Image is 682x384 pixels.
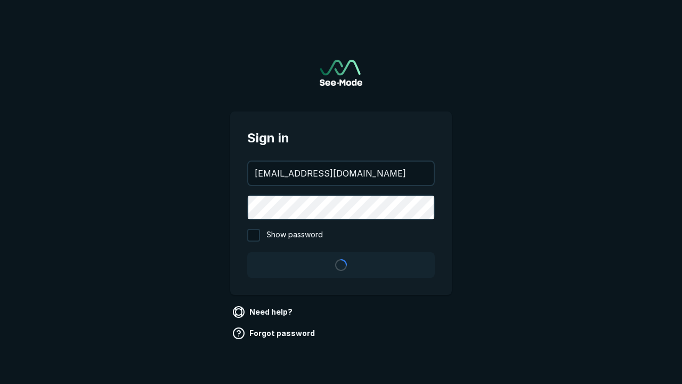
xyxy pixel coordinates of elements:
span: Show password [266,229,323,242]
span: Sign in [247,129,435,148]
a: Forgot password [230,325,319,342]
input: your@email.com [248,162,434,185]
a: Go to sign in [320,60,362,86]
img: See-Mode Logo [320,60,362,86]
a: Need help? [230,303,297,321]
